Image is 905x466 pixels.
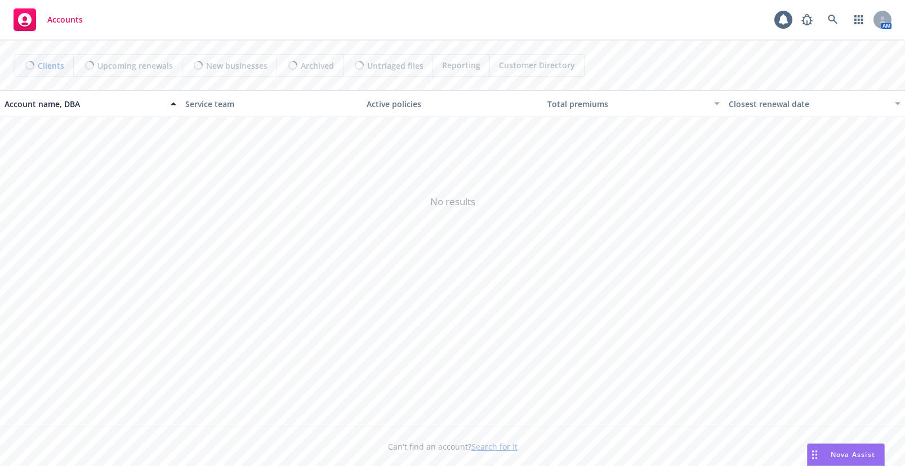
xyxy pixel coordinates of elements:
[38,60,64,72] span: Clients
[822,8,844,31] a: Search
[831,450,875,459] span: Nova Assist
[5,98,164,110] div: Account name, DBA
[729,98,888,110] div: Closest renewal date
[362,90,543,117] button: Active policies
[388,441,518,452] span: Can't find an account?
[543,90,724,117] button: Total premiums
[9,4,87,35] a: Accounts
[181,90,362,117] button: Service team
[547,98,707,110] div: Total premiums
[206,60,268,72] span: New businesses
[499,59,575,71] span: Customer Directory
[848,8,870,31] a: Switch app
[808,444,822,465] div: Drag to move
[807,443,885,466] button: Nova Assist
[47,15,83,24] span: Accounts
[97,60,173,72] span: Upcoming renewals
[724,90,905,117] button: Closest renewal date
[442,59,480,71] span: Reporting
[471,441,518,452] a: Search for it
[796,8,818,31] a: Report a Bug
[185,98,357,110] div: Service team
[301,60,334,72] span: Archived
[367,98,538,110] div: Active policies
[367,60,423,72] span: Untriaged files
